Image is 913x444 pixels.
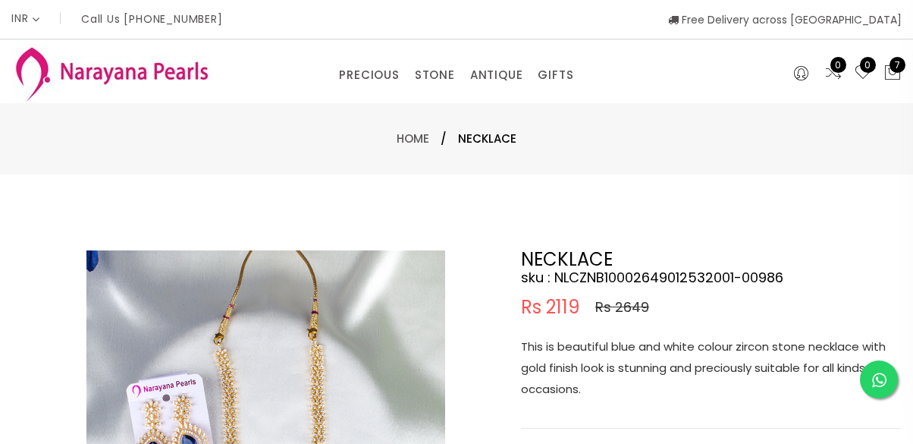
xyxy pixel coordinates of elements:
a: GIFTS [538,64,573,87]
h2: NECKLACE [521,250,900,269]
span: 0 [860,57,876,73]
a: STONE [415,64,455,87]
a: Home [397,131,429,146]
span: Free Delivery across [GEOGRAPHIC_DATA] [668,12,902,27]
p: Call Us [PHONE_NUMBER] [81,14,223,24]
button: 7 [883,64,902,83]
a: PRECIOUS [339,64,399,87]
a: 0 [824,64,842,83]
span: / [441,130,447,148]
span: Rs 2119 [521,298,580,316]
a: 0 [854,64,872,83]
span: NECKLACE [458,130,516,148]
h4: sku : NLCZNB10002649012532001-00986 [521,269,900,287]
span: Rs 2649 [595,298,649,316]
p: This is beautiful blue and white colour zircon stone necklace with gold finish look is stunning a... [521,336,900,400]
span: 7 [889,57,905,73]
a: ANTIQUE [470,64,523,87]
span: 0 [830,57,846,73]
